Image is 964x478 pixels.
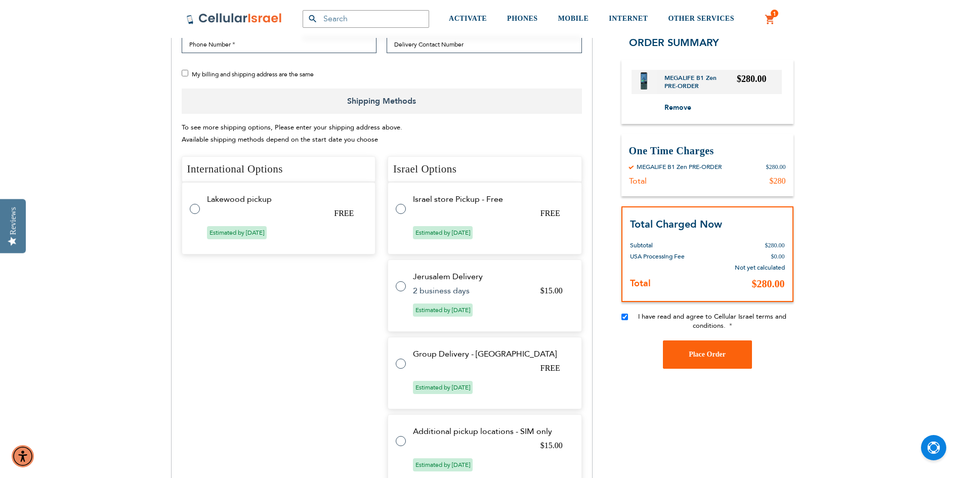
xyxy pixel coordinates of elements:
h4: International Options [182,156,376,183]
span: To see more shipping options, Please enter your shipping address above. Available shipping method... [182,123,402,145]
strong: Total [630,277,651,289]
span: Not yet calculated [735,263,785,271]
td: Israel store Pickup - Free [413,195,569,204]
span: Estimated by [DATE] [413,458,473,471]
span: Estimated by [DATE] [413,381,473,394]
span: Place Order [689,351,726,358]
td: 2 business days [413,286,528,295]
input: Search [303,10,429,28]
td: Lakewood pickup [207,195,363,204]
div: Reviews [9,207,18,235]
span: Remove [664,102,691,112]
span: $0.00 [771,252,785,259]
span: $280.00 [765,241,785,248]
span: $280.00 [737,73,767,83]
span: My billing and shipping address are the same [192,70,314,78]
span: PHONES [507,15,538,22]
img: MEGALIFE B1 Zen PRE-ORDER [641,72,648,89]
span: $280.00 [752,278,785,289]
th: Subtotal [630,232,709,250]
div: $280.00 [766,163,786,171]
div: Accessibility Menu [12,445,34,467]
span: Order Summary [629,35,719,49]
span: 1 [773,10,776,18]
span: I have read and agree to Cellular Israel terms and conditions. [638,312,786,330]
span: Estimated by [DATE] [413,226,473,239]
strong: Total Charged Now [630,218,722,231]
span: FREE [540,364,560,372]
div: $280 [770,176,786,186]
span: OTHER SERVICES [668,15,734,22]
td: Additional pickup locations - SIM only [413,427,569,436]
span: ACTIVATE [449,15,487,22]
a: MEGALIFE B1 Zen PRE-ORDER [664,73,737,90]
span: Shipping Methods [182,89,582,114]
span: INTERNET [609,15,648,22]
span: FREE [334,209,354,218]
button: Place Order [663,340,752,368]
div: Total [629,176,647,186]
td: Group Delivery - [GEOGRAPHIC_DATA] [413,350,569,359]
span: Estimated by [DATE] [413,303,473,317]
h4: Israel Options [388,156,582,183]
h3: One Time Charges [629,144,786,158]
img: Cellular Israel Logo [186,13,282,25]
span: USA Processing Fee [630,252,685,260]
span: MOBILE [558,15,589,22]
span: $15.00 [540,441,563,450]
span: $15.00 [540,286,563,295]
td: Jerusalem Delivery [413,272,569,281]
span: Estimated by [DATE] [207,226,267,239]
a: 1 [765,14,776,26]
span: FREE [540,209,560,218]
div: MEGALIFE B1 Zen PRE-ORDER [637,163,722,171]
